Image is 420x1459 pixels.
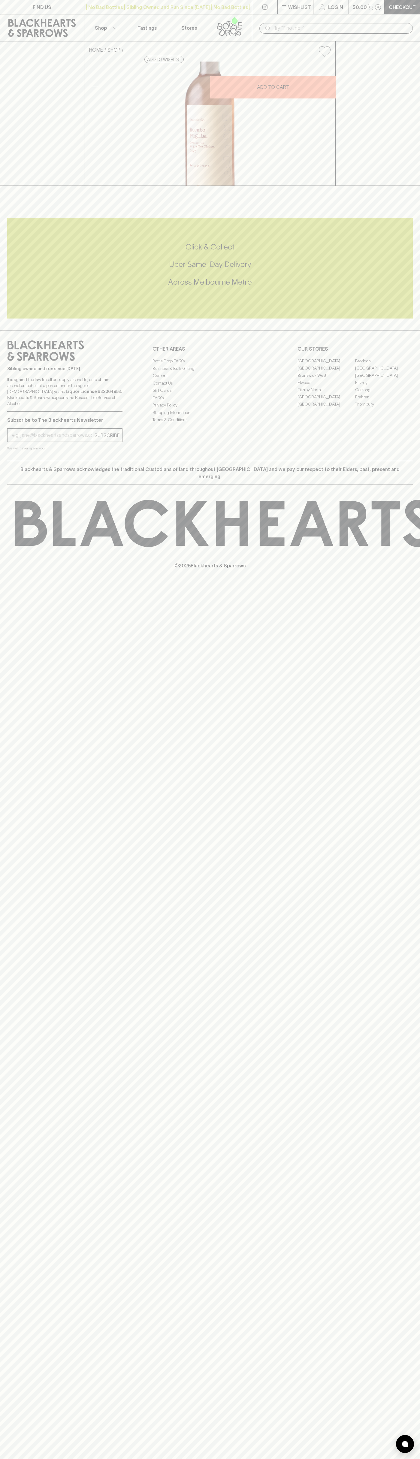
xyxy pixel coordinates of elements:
[144,56,184,63] button: Add to wishlist
[153,402,268,409] a: Privacy Policy
[355,400,413,408] a: Thornbury
[210,76,336,98] button: ADD TO CART
[355,386,413,393] a: Geelong
[153,372,268,379] a: Careers
[95,24,107,32] p: Shop
[12,466,408,480] p: Blackhearts & Sparrows acknowledges the traditional Custodians of land throughout [GEOGRAPHIC_DAT...
[257,83,289,91] p: ADD TO CART
[153,358,268,365] a: Bottle Drop FAQ's
[12,430,92,440] input: e.g. jane@blackheartsandsparrows.com.au
[89,47,103,53] a: HOME
[288,4,311,11] p: Wishlist
[352,4,367,11] p: $0.00
[7,366,122,372] p: Sibling owned and run since [DATE]
[126,14,168,41] a: Tastings
[7,218,413,319] div: Call to action block
[7,376,122,406] p: It is against the law to sell or supply alcohol to, or to obtain alcohol on behalf of a person un...
[153,365,268,372] a: Business & Bulk Gifting
[7,416,122,424] p: Subscribe to The Blackhearts Newsletter
[7,259,413,269] h5: Uber Same-Day Delivery
[274,23,408,33] input: Try "Pinot noir"
[33,4,51,11] p: FIND US
[389,4,416,11] p: Checkout
[84,62,335,186] img: 39743.png
[316,44,333,59] button: Add to wishlist
[298,345,413,352] p: OUR STORES
[137,24,157,32] p: Tastings
[107,47,120,53] a: SHOP
[153,345,268,352] p: OTHER AREAS
[298,379,355,386] a: Elwood
[355,379,413,386] a: Fitzroy
[298,386,355,393] a: Fitzroy North
[355,364,413,372] a: [GEOGRAPHIC_DATA]
[298,393,355,400] a: [GEOGRAPHIC_DATA]
[84,14,126,41] button: Shop
[402,1441,408,1447] img: bubble-icon
[355,393,413,400] a: Prahran
[298,364,355,372] a: [GEOGRAPHIC_DATA]
[298,400,355,408] a: [GEOGRAPHIC_DATA]
[66,389,121,394] strong: Liquor License #32064953
[181,24,197,32] p: Stores
[168,14,210,41] a: Stores
[7,445,122,451] p: We will never spam you
[153,394,268,401] a: FAQ's
[377,5,379,9] p: 0
[298,357,355,364] a: [GEOGRAPHIC_DATA]
[355,357,413,364] a: Braddon
[95,432,120,439] p: SUBSCRIBE
[92,429,122,442] button: SUBSCRIBE
[153,416,268,424] a: Terms & Conditions
[153,409,268,416] a: Shipping Information
[298,372,355,379] a: Brunswick West
[153,387,268,394] a: Gift Cards
[7,277,413,287] h5: Across Melbourne Metro
[355,372,413,379] a: [GEOGRAPHIC_DATA]
[7,242,413,252] h5: Click & Collect
[153,379,268,387] a: Contact Us
[328,4,343,11] p: Login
